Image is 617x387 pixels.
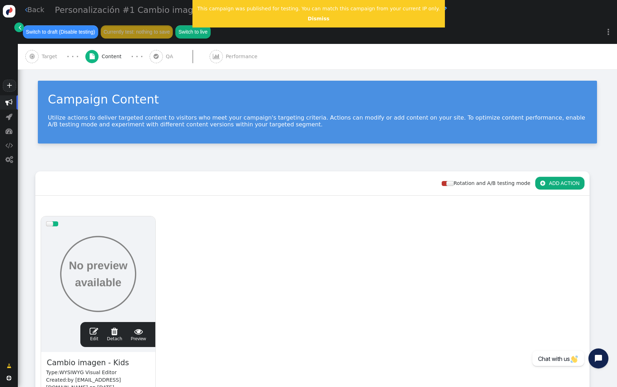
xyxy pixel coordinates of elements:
[210,44,274,69] a:  Performance
[166,53,176,60] span: QA
[213,54,220,59] span: 
[107,327,122,342] a: Detach
[5,142,13,149] span: 
[46,357,130,369] span: Cambio imagen - Kids
[154,54,159,59] span: 
[5,156,13,163] span: 
[19,24,21,31] span: 
[85,44,150,69] a:  Content · · ·
[131,52,143,61] div: · · ·
[107,327,122,341] span: Detach
[6,113,12,120] span: 
[131,327,146,336] span: 
[5,127,12,135] span: 
[90,327,98,342] a: Edit
[540,180,545,186] span: 
[25,44,85,69] a:  Target · · ·
[90,327,98,336] span: 
[90,54,95,59] span: 
[5,99,12,106] span: 
[131,327,146,342] span: Preview
[101,25,173,38] button: Currently test: nothing to save
[30,54,35,59] span: 
[23,25,98,38] button: Switch to draft (Disable testing)
[131,327,146,342] a: Preview
[42,53,60,60] span: Target
[175,25,210,38] button: Switch to live
[3,80,16,92] a: +
[308,16,330,21] a: Dismiss
[226,53,260,60] span: Performance
[2,360,16,372] a: 
[25,5,45,15] a: Back
[25,6,27,13] span: 
[535,177,585,190] button: ADD ACTION
[3,5,15,17] img: logo-icon.svg
[48,114,587,128] p: Utilize actions to deliver targeted content to visitors who meet your campaign's targeting criter...
[48,91,587,109] div: Campaign Content
[67,52,79,61] div: · · ·
[46,369,150,376] div: Type:
[107,327,122,336] span: 
[102,53,125,60] span: Content
[59,370,117,375] span: WYSIWYG Visual Editor
[6,376,11,381] span: 
[600,21,617,42] a: ⋮
[14,22,24,32] a: 
[7,362,11,370] span: 
[150,44,210,69] a:  QA
[55,5,257,15] span: Personalización #1 Cambio imagen Home - Kids
[442,180,535,187] div: Rotation and A/B testing mode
